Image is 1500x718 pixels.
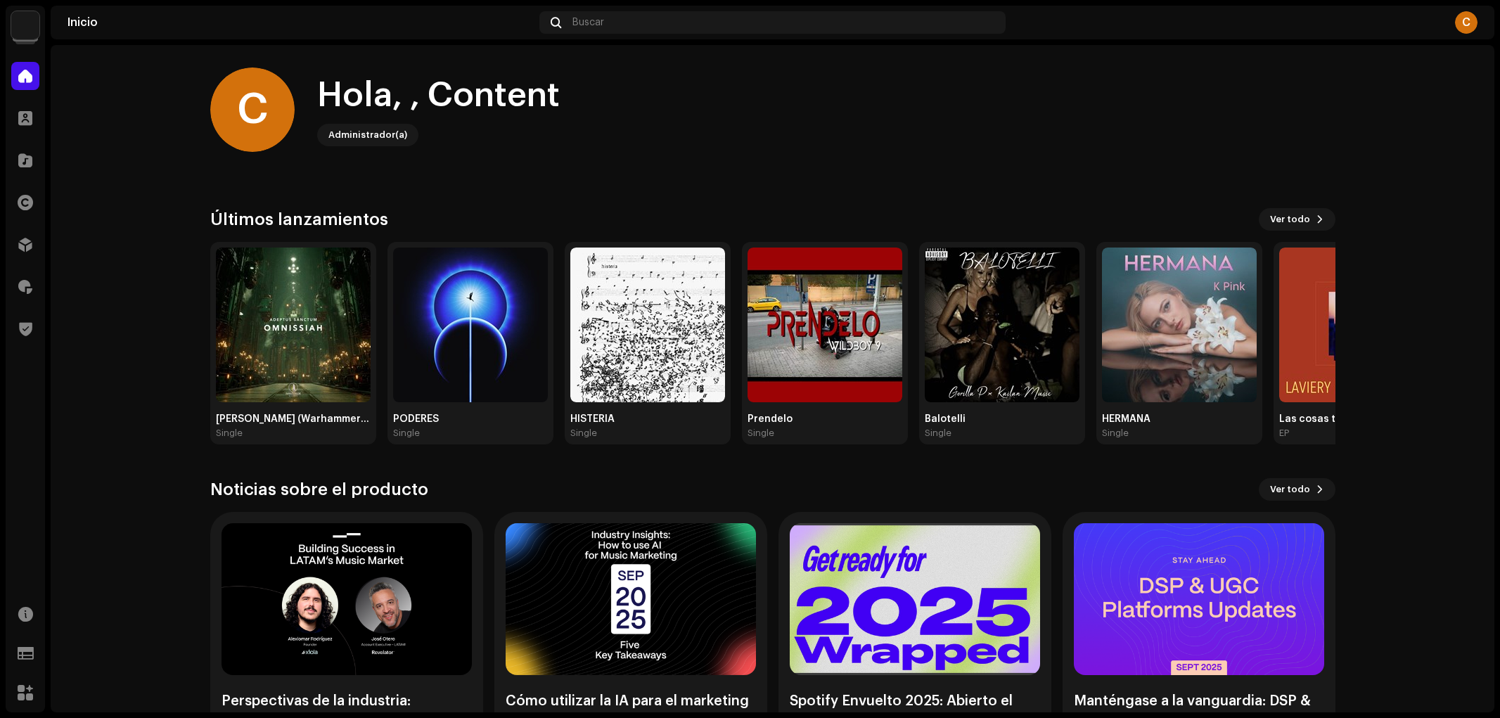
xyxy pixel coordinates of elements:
div: Administrador(a) [328,127,407,143]
h3: Últimos lanzamientos [210,208,388,231]
div: [PERSON_NAME] (Warhammer 40k Inspired) [216,414,371,425]
div: C [1455,11,1477,34]
img: 297a105e-aa6c-4183-9ff4-27133c00f2e2 [11,11,39,39]
div: Single [748,428,774,439]
img: fa346ff5-796f-45d2-a071-ea5825e22af2 [748,248,902,402]
span: Ver todo [1270,205,1310,233]
div: PODERES [393,414,548,425]
div: Single [393,428,420,439]
div: Prendelo [748,414,902,425]
div: C [210,68,295,152]
div: Single [925,428,951,439]
div: EP [1279,428,1289,439]
div: Balotelli [925,414,1079,425]
div: Single [216,428,243,439]
div: Single [570,428,597,439]
div: HISTERIA [570,414,725,425]
button: Ver todo [1259,478,1335,501]
img: 074bb125-2fd4-41f1-9ea5-b6d14c1846fe [216,248,371,402]
button: Ver todo [1259,208,1335,231]
div: Inicio [68,17,534,28]
img: edd0812a-eb5b-491a-95e1-27ebee5c91af [1102,248,1257,402]
div: HERMANA [1102,414,1257,425]
img: a277c278-c37c-461b-83a9-65ece659bc99 [1279,248,1434,402]
span: Ver todo [1270,475,1310,504]
div: Single [1102,428,1129,439]
span: Buscar [572,17,604,28]
img: c9e9d9ae-1e90-4f2a-bf92-efdcab32af7f [570,248,725,402]
img: b8ca46f4-91b1-4d21-9cad-7b1f4d2d7cbc [393,248,548,402]
img: 26b017b5-b5c4-43ce-a379-047f1b3fa06b [925,248,1079,402]
div: Las cosas toman tiempo [1279,414,1434,425]
h3: Noticias sobre el producto [210,478,428,501]
div: Hola, , Content [317,73,560,118]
